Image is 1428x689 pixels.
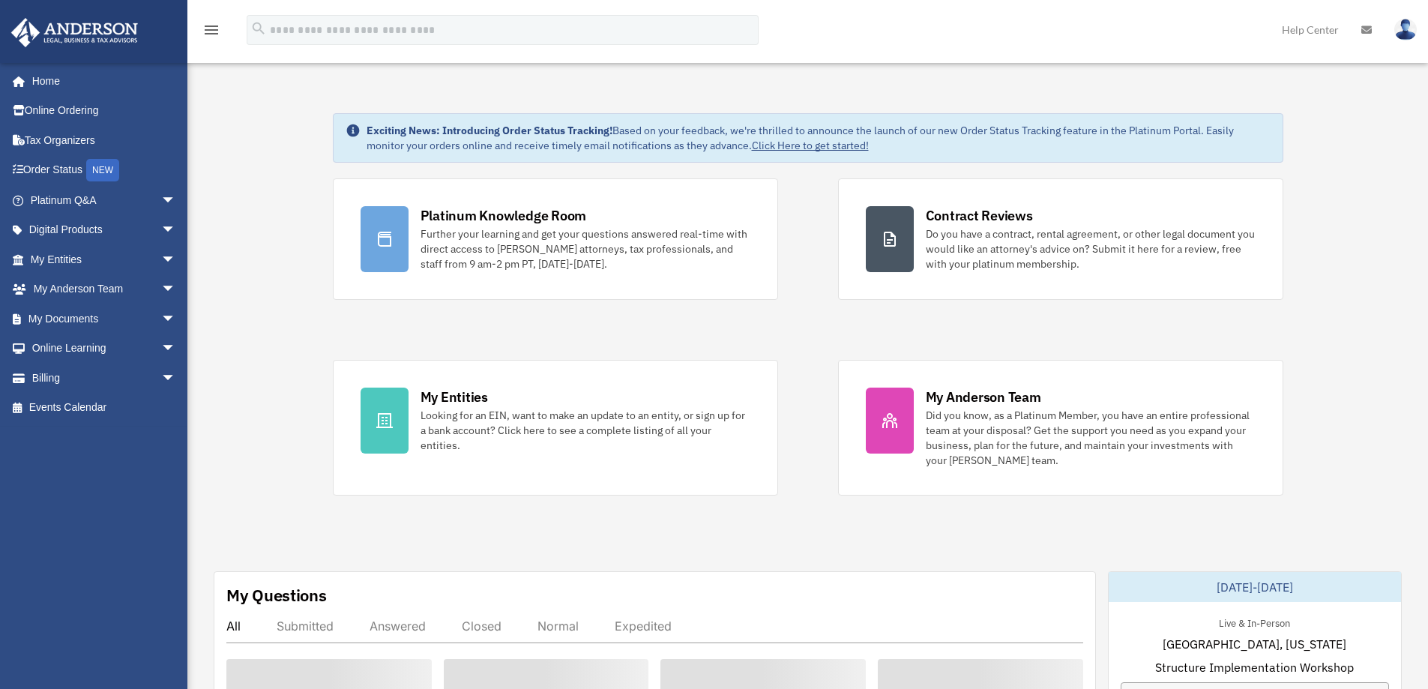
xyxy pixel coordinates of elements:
div: Did you know, as a Platinum Member, you have an entire professional team at your disposal? Get th... [926,408,1256,468]
i: menu [202,21,220,39]
div: Platinum Knowledge Room [421,206,587,225]
div: My Anderson Team [926,388,1041,406]
div: Based on your feedback, we're thrilled to announce the launch of our new Order Status Tracking fe... [367,123,1271,153]
a: Billingarrow_drop_down [10,363,199,393]
div: [DATE]-[DATE] [1109,572,1401,602]
div: Normal [537,619,579,634]
a: Order StatusNEW [10,155,199,186]
span: [GEOGRAPHIC_DATA], [US_STATE] [1163,635,1346,653]
div: My Questions [226,584,327,607]
div: Expedited [615,619,672,634]
a: Contract Reviews Do you have a contract, rental agreement, or other legal document you would like... [838,178,1283,300]
a: My Anderson Teamarrow_drop_down [10,274,199,304]
div: Closed [462,619,501,634]
div: Further your learning and get your questions answered real-time with direct access to [PERSON_NAM... [421,226,750,271]
span: arrow_drop_down [161,274,191,305]
a: Platinum Q&Aarrow_drop_down [10,185,199,215]
div: Looking for an EIN, want to make an update to an entity, or sign up for a bank account? Click her... [421,408,750,453]
span: arrow_drop_down [161,215,191,246]
div: Submitted [277,619,334,634]
span: arrow_drop_down [161,304,191,334]
div: NEW [86,159,119,181]
a: Home [10,66,191,96]
span: Structure Implementation Workshop [1155,658,1354,676]
i: search [250,20,267,37]
a: Platinum Knowledge Room Further your learning and get your questions answered real-time with dire... [333,178,778,300]
a: Digital Productsarrow_drop_down [10,215,199,245]
a: Events Calendar [10,393,199,423]
a: My Documentsarrow_drop_down [10,304,199,334]
div: All [226,619,241,634]
a: Click Here to get started! [752,139,869,152]
a: Tax Organizers [10,125,199,155]
div: Live & In-Person [1207,614,1302,630]
span: arrow_drop_down [161,185,191,216]
span: arrow_drop_down [161,334,191,364]
a: My Entities Looking for an EIN, want to make an update to an entity, or sign up for a bank accoun... [333,360,778,496]
a: Online Learningarrow_drop_down [10,334,199,364]
img: User Pic [1394,19,1417,40]
span: arrow_drop_down [161,244,191,275]
a: Online Ordering [10,96,199,126]
a: My Anderson Team Did you know, as a Platinum Member, you have an entire professional team at your... [838,360,1283,496]
strong: Exciting News: Introducing Order Status Tracking! [367,124,612,137]
a: My Entitiesarrow_drop_down [10,244,199,274]
div: Do you have a contract, rental agreement, or other legal document you would like an attorney's ad... [926,226,1256,271]
span: arrow_drop_down [161,363,191,394]
div: Contract Reviews [926,206,1033,225]
div: My Entities [421,388,488,406]
div: Answered [370,619,426,634]
img: Anderson Advisors Platinum Portal [7,18,142,47]
a: menu [202,26,220,39]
